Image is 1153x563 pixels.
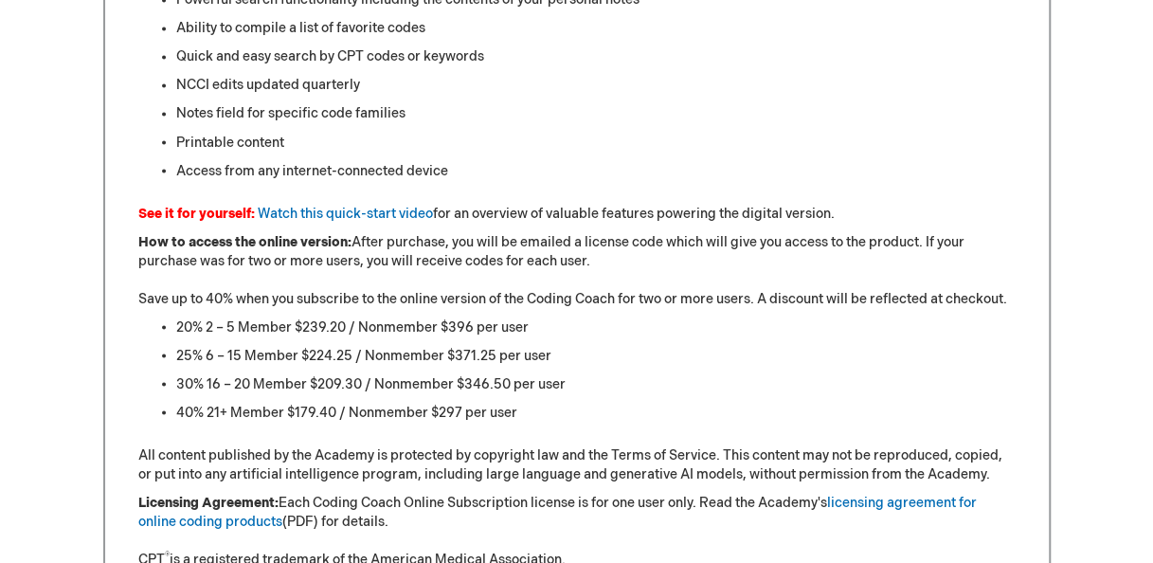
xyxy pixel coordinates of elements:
li: Notes field for specific code families [176,104,1016,123]
font: See it for yourself: [138,205,255,221]
p: All content published by the Academy is protected by copyright law and the Terms of Service. This... [138,445,1016,483]
a: Watch this quick-start video [258,205,433,221]
p: for an overview of valuable features powering the digital version. [138,204,1016,223]
li: Ability to compile a list of favorite codes [176,19,1016,38]
p: After purchase, you will be emailed a license code which will give you access to the product. If ... [138,232,1016,308]
strong: How to access the online version: [138,233,351,249]
strong: Licensing Agreement: [138,494,279,510]
sup: ® [165,550,170,561]
li: Access from any internet-connected device [176,161,1016,180]
li: 20% 2 – 5 Member $239.20 / Nonmember $396 per user [176,318,1016,336]
li: 40% 21+ Member $179.40 / Nonmember $297 per user [176,403,1016,422]
li: Printable content [176,133,1016,152]
li: 30% 16 – 20 Member $209.30 / Nonmember $346.50 per user [176,374,1016,393]
li: 25% 6 – 15 Member $224.25 / Nonmember $371.25 per user [176,346,1016,365]
li: NCCI edits updated quarterly [176,76,1016,95]
li: Quick and easy search by CPT codes or keywords [176,47,1016,66]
